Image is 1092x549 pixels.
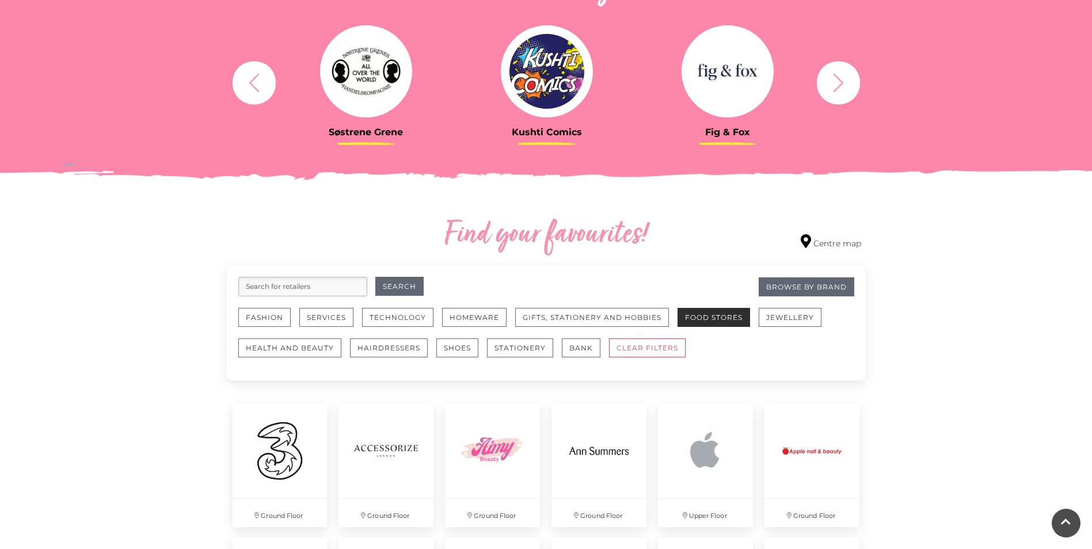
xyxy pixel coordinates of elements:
a: Homeware [442,308,515,338]
button: Bank [562,338,600,357]
h3: Fig & Fox [646,127,809,138]
p: Ground Floor [233,499,328,527]
button: Shoes [436,338,478,357]
button: Services [299,308,353,327]
h3: Søstrene Grene [284,127,448,138]
button: Health and Beauty [238,338,341,357]
a: Gifts, Stationery and Hobbies [515,308,678,338]
button: Gifts, Stationery and Hobbies [515,308,669,327]
a: Upper Floor [652,398,759,533]
p: Upper Floor [658,499,753,527]
a: Services [299,308,362,338]
input: Search for retailers [238,277,367,296]
a: Ground Floor [439,398,546,533]
a: Fig & Fox [646,25,809,138]
h2: Find your favourites! [336,217,756,254]
a: Bank [562,338,609,369]
button: Hairdressers [350,338,428,357]
a: Ground Floor [759,398,865,533]
button: Jewellery [759,308,821,327]
p: Ground Floor [445,499,540,527]
a: Centre map [801,234,861,250]
button: Food Stores [678,308,750,327]
button: Technology [362,308,433,327]
a: Stationery [487,338,562,369]
a: Jewellery [759,308,830,338]
a: Food Stores [678,308,759,338]
button: CLEAR FILTERS [609,338,686,357]
a: CLEAR FILTERS [609,338,694,369]
a: Ground Floor [227,398,333,533]
a: Fashion [238,308,299,338]
h3: Kushti Comics [465,127,629,138]
button: Fashion [238,308,291,327]
a: Shoes [436,338,487,369]
button: Stationery [487,338,553,357]
a: Kushti Comics [465,25,629,138]
p: Ground Floor [551,499,646,527]
a: Health and Beauty [238,338,350,369]
a: Hairdressers [350,338,436,369]
button: Search [375,277,424,296]
a: Ground Floor [546,398,652,533]
p: Ground Floor [764,499,859,527]
button: Homeware [442,308,507,327]
a: Browse By Brand [759,277,854,296]
a: Søstrene Grene [284,25,448,138]
p: Ground Floor [338,499,433,527]
a: Technology [362,308,442,338]
a: Ground Floor [333,398,439,533]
